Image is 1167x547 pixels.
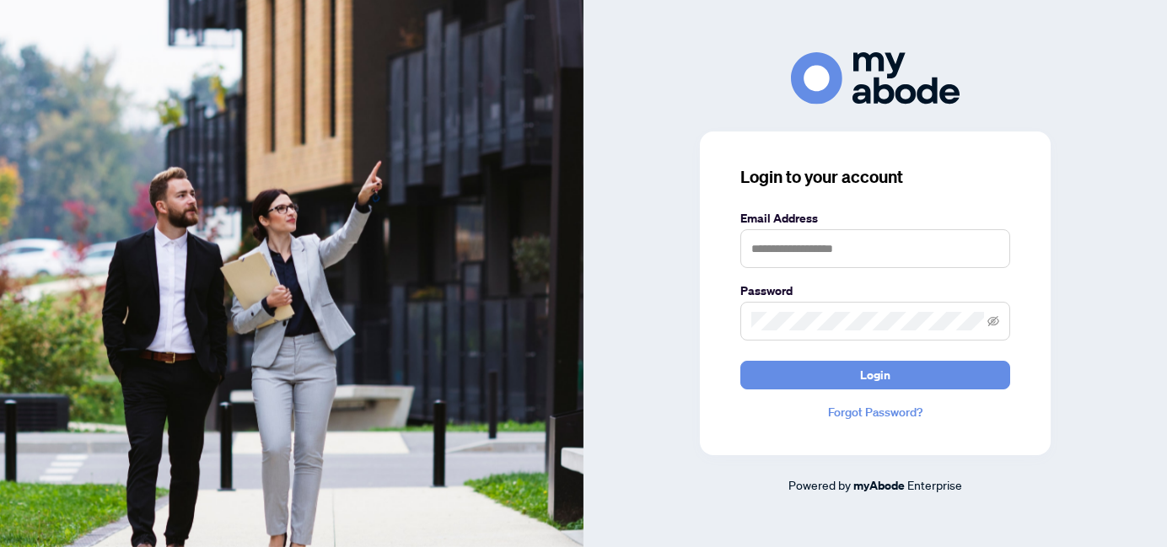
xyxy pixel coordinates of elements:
label: Password [740,282,1010,300]
img: ma-logo [791,52,960,104]
h3: Login to your account [740,165,1010,189]
a: Forgot Password? [740,403,1010,421]
span: Powered by [788,477,851,492]
button: Login [740,361,1010,389]
span: Login [860,362,890,389]
label: Email Address [740,209,1010,228]
a: myAbode [853,476,905,495]
span: eye-invisible [987,315,999,327]
span: Enterprise [907,477,962,492]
